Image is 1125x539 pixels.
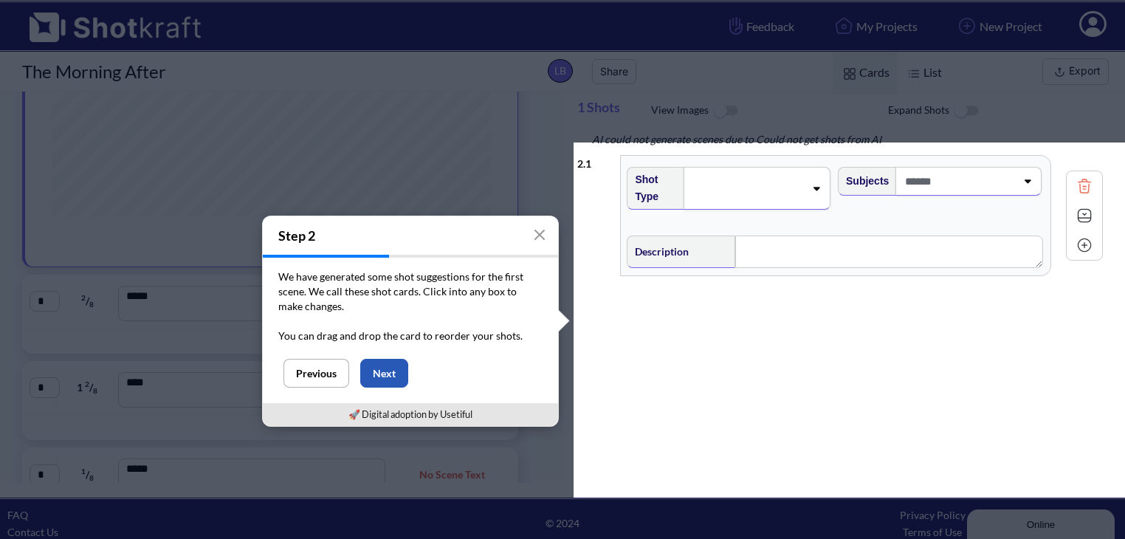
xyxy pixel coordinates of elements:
[278,269,543,314] p: We have generated some shot suggestions for the first scene. We call these shot cards. Click into...
[1073,205,1095,227] img: Expand Icon
[839,169,889,193] span: Subjects
[627,239,689,264] span: Description
[360,359,408,388] button: Next
[348,408,472,420] a: 🚀 Digital adoption by Usetiful
[1073,234,1095,256] img: Add Icon
[278,329,543,343] p: You can drag and drop the card to reorder your shots.
[1073,175,1095,197] img: Trash Icon
[263,216,558,255] h4: Step 2
[627,168,676,209] span: Shot Type
[577,148,1103,284] div: 2.1Shot TypeSubjectsDescriptionTrash IconExpand IconAdd Icon
[283,359,349,388] button: Previous
[577,148,613,172] div: 2 . 1
[11,13,137,24] div: Online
